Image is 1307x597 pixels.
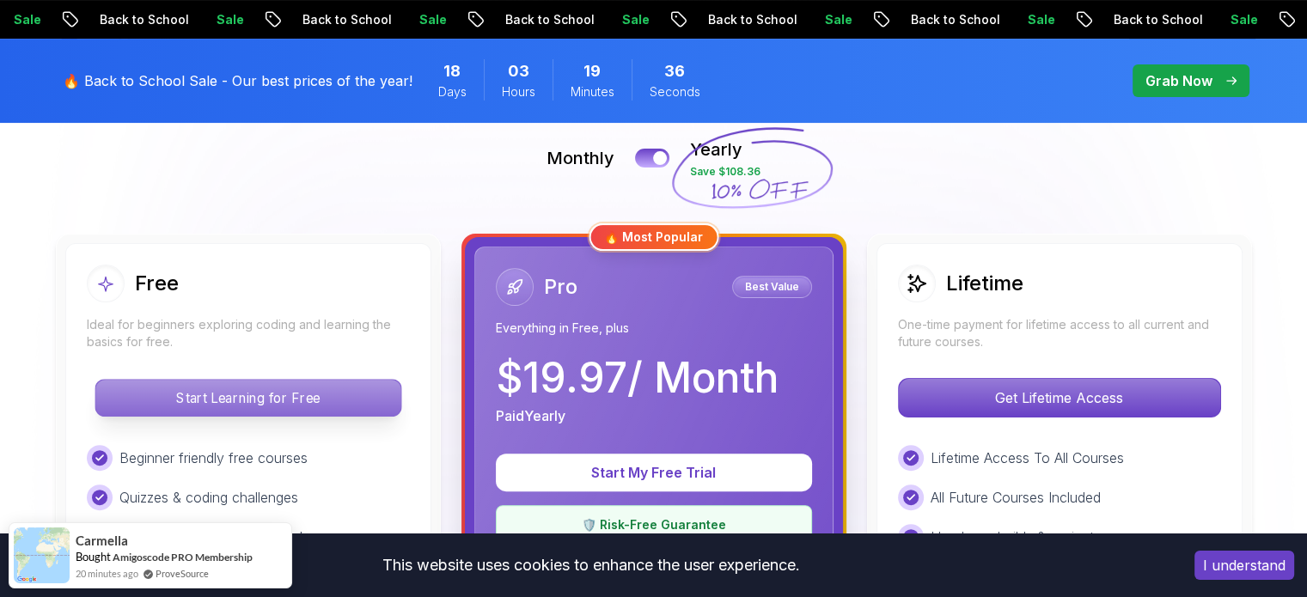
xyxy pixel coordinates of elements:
p: Monthly [547,146,614,170]
p: Grab Now [1145,70,1212,91]
span: 20 minutes ago [76,566,138,581]
p: Start Learning for Free [95,380,400,416]
p: Get Lifetime Access [899,379,1220,417]
p: Back to School [889,11,1006,28]
button: Accept cookies [1194,551,1294,580]
a: Start Learning for Free [87,389,410,406]
p: 🛡️ Risk-Free Guarantee [507,516,801,533]
p: All Future Courses Included [931,487,1101,508]
p: Sale [1006,11,1061,28]
span: 3 Hours [508,59,529,83]
span: Seconds [650,83,700,101]
p: Quizzes & coding challenges [119,487,298,508]
p: Sale [195,11,250,28]
span: Days [438,83,467,101]
a: Start My Free Trial [496,464,812,481]
span: Carmella [76,533,128,548]
h2: Lifetime [946,270,1023,297]
p: Sale [601,11,656,28]
p: One-time payment for lifetime access to all current and future courses. [898,316,1221,350]
p: 🔥 Back to School Sale - Our best prices of the year! [63,70,412,91]
span: Hours [502,83,535,101]
p: Back to School [484,11,601,28]
p: Back to School [687,11,803,28]
p: Back to School [1092,11,1209,28]
a: ProveSource [156,566,209,581]
p: Ideal for beginners exploring coding and learning the basics for free. [87,316,410,350]
p: Sale [803,11,858,28]
p: Paid Yearly [496,405,565,426]
img: provesource social proof notification image [14,527,70,583]
h2: Free [135,270,179,297]
p: $ 19.97 / Month [496,357,779,399]
span: Bought [76,550,111,563]
p: Back to School [281,11,398,28]
span: 18 Days [443,59,461,83]
p: Lifetime Access To All Courses [931,448,1124,468]
span: 19 Minutes [583,59,601,83]
p: Beginner friendly free courses [119,448,308,468]
span: 36 Seconds [664,59,685,83]
p: Hands-on builds & projects [931,527,1101,547]
p: Best Value [735,278,809,295]
p: Everything in Free, plus [496,320,812,337]
div: This website uses cookies to enhance the user experience. [13,546,1169,584]
a: Get Lifetime Access [898,389,1221,406]
button: Get Lifetime Access [898,378,1221,417]
p: Back to School [78,11,195,28]
p: Sale [398,11,453,28]
button: Start My Free Trial [496,454,812,491]
p: Sale [1209,11,1264,28]
h2: Pro [544,273,577,301]
a: Amigoscode PRO Membership [113,551,253,563]
p: Start My Free Trial [516,462,791,483]
button: Start Learning for Free [95,379,401,417]
span: Minutes [571,83,614,101]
